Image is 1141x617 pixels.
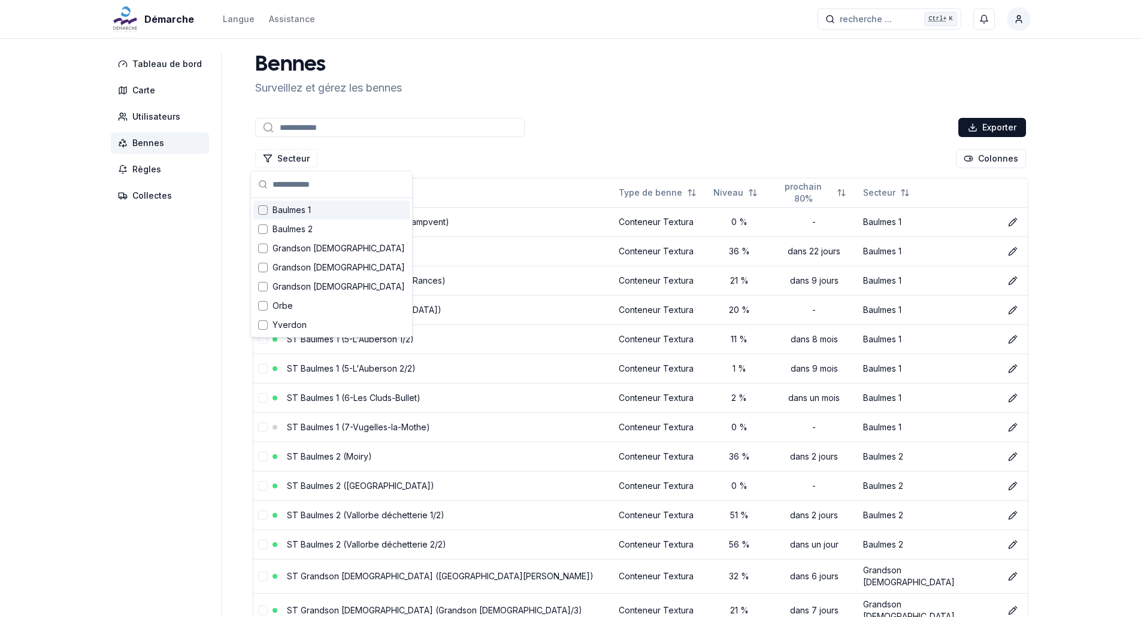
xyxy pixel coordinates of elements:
[255,80,402,96] p: Surveillez et gérez les bennes
[856,183,917,202] button: Not sorted. Click to sort ascending.
[774,333,854,345] div: dans 8 mois
[614,383,709,412] td: Conteneur Textura
[858,471,998,500] td: Baulmes 2
[774,539,854,551] div: dans un jour
[111,159,214,180] a: Règles
[287,451,372,461] a: ST Baulmes 2 (Moiry)
[287,481,434,491] a: ST Baulmes 2 ([GEOGRAPHIC_DATA])
[258,606,268,615] button: select-row
[774,421,854,433] div: -
[614,207,709,236] td: Conteneur Textura
[111,80,214,101] a: Carte
[111,53,214,75] a: Tableau de bord
[774,509,854,521] div: dans 2 jours
[258,481,268,491] button: select-row
[273,242,405,254] span: Grandson [DEMOGRAPHIC_DATA]
[767,183,854,202] button: Not sorted. Click to sort ascending.
[713,275,765,287] div: 21 %
[774,216,854,228] div: -
[258,452,268,461] button: select-row
[614,559,709,593] td: Conteneur Textura
[287,539,446,549] a: ST Baulmes 2 (Vallorbe déchetterie 2/2)
[774,480,854,492] div: -
[111,132,214,154] a: Bennes
[774,451,854,463] div: dans 2 jours
[273,204,311,216] span: Baulmes 1
[858,236,998,266] td: Baulmes 1
[132,163,161,175] span: Règles
[713,570,765,582] div: 32 %
[619,187,682,199] span: Type de benne
[287,422,430,432] a: ST Baulmes 1 (7-Vugelles-la-Mothe)
[858,530,998,559] td: Baulmes 2
[858,412,998,442] td: Baulmes 1
[111,106,214,127] a: Utilisateurs
[774,392,854,404] div: dans un mois
[713,509,765,521] div: 51 %
[273,319,307,331] span: Yverdon
[223,13,255,25] div: Langue
[863,187,895,199] span: Secteur
[612,183,704,202] button: Not sorted. Click to sort ascending.
[713,421,765,433] div: 0 %
[258,393,268,403] button: select-row
[258,364,268,373] button: select-row
[258,423,268,432] button: select-row
[273,223,313,235] span: Baulmes 2
[956,149,1026,168] button: Cocher les colonnes
[713,363,765,375] div: 1 %
[858,324,998,354] td: Baulmes 1
[111,12,199,26] a: Démarche
[223,12,255,26] button: Langue
[287,393,420,403] a: ST Baulmes 1 (6-Les Cluds-Bullet)
[614,471,709,500] td: Conteneur Textura
[858,295,998,324] td: Baulmes 1
[132,58,202,70] span: Tableau de bord
[273,300,293,312] span: Orbe
[858,559,998,593] td: Grandson [DEMOGRAPHIC_DATA]
[287,605,582,615] a: ST Grandson [DEMOGRAPHIC_DATA] (Grandson [DEMOGRAPHIC_DATA]/3)
[858,383,998,412] td: Baulmes 1
[713,451,765,463] div: 36 %
[144,12,194,26] span: Démarche
[287,334,414,344] a: ST Baulmes 1 (5-L'Auberson 1/2)
[614,530,709,559] td: Conteneur Textura
[858,207,998,236] td: Baulmes 1
[958,118,1026,137] div: Exporter
[614,266,709,295] td: Conteneur Textura
[132,190,172,202] span: Collectes
[706,183,765,202] button: Not sorted. Click to sort ascending.
[713,245,765,257] div: 36 %
[840,13,892,25] span: recherche ...
[713,604,765,616] div: 21 %
[858,354,998,383] td: Baulmes 1
[273,262,405,273] span: Grandson [DEMOGRAPHIC_DATA]
[258,540,268,549] button: select-row
[111,5,140,34] img: Démarche Logo
[287,510,444,520] a: ST Baulmes 2 (Vallorbe déchetterie 1/2)
[774,245,854,257] div: dans 22 jours
[774,275,854,287] div: dans 9 jours
[774,304,854,316] div: -
[614,295,709,324] td: Conteneur Textura
[111,185,214,206] a: Collectes
[132,137,164,149] span: Bennes
[713,304,765,316] div: 20 %
[774,363,854,375] div: dans 9 mois
[132,84,155,96] span: Carte
[258,572,268,581] button: select-row
[713,539,765,551] div: 56 %
[287,571,594,581] a: ST Grandson [DEMOGRAPHIC_DATA] ([GEOGRAPHIC_DATA][PERSON_NAME])
[258,510,268,520] button: select-row
[774,181,832,205] span: prochain 80%
[614,412,709,442] td: Conteneur Textura
[713,392,765,404] div: 2 %
[287,363,416,373] a: ST Baulmes 1 (5-L'Auberson 2/2)
[132,111,180,123] span: Utilisateurs
[858,500,998,530] td: Baulmes 2
[614,442,709,471] td: Conteneur Textura
[713,187,743,199] span: Niveau
[713,333,765,345] div: 11 %
[858,442,998,471] td: Baulmes 2
[713,480,765,492] div: 0 %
